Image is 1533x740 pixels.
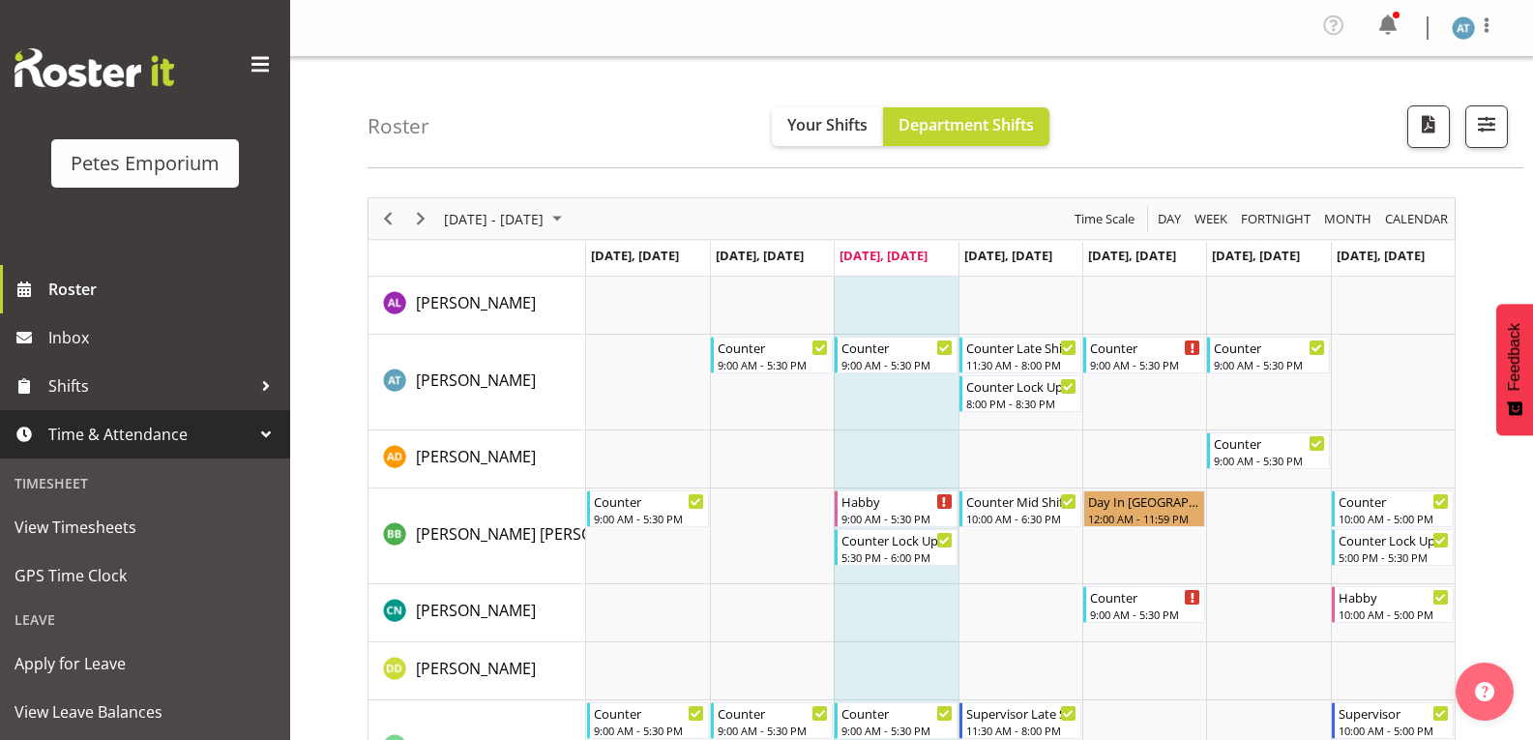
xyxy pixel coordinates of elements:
[1452,16,1475,40] img: alex-micheal-taniwha5364.jpg
[1192,207,1231,231] button: Timeline Week
[1207,432,1329,469] div: Amelia Denz"s event - Counter Begin From Saturday, August 30, 2025 at 9:00:00 AM GMT+12:00 Ends A...
[591,247,679,264] span: [DATE], [DATE]
[15,649,276,678] span: Apply for Leave
[718,723,828,738] div: 9:00 AM - 5:30 PM
[840,247,928,264] span: [DATE], [DATE]
[371,198,404,239] div: Previous
[416,658,536,679] span: [PERSON_NAME]
[594,511,704,526] div: 9:00 AM - 5:30 PM
[416,523,660,545] span: [PERSON_NAME] [PERSON_NAME]
[1339,491,1449,511] div: Counter
[841,338,952,357] div: Counter
[1332,490,1454,527] div: Beena Beena"s event - Counter Begin From Sunday, August 31, 2025 at 10:00:00 AM GMT+12:00 Ends At...
[835,529,957,566] div: Beena Beena"s event - Counter Lock Up Begin From Wednesday, August 27, 2025 at 5:30:00 PM GMT+12:...
[718,703,828,723] div: Counter
[5,688,285,736] a: View Leave Balances
[416,446,536,467] span: [PERSON_NAME]
[966,376,1076,396] div: Counter Lock Up
[1337,247,1425,264] span: [DATE], [DATE]
[416,522,660,546] a: [PERSON_NAME] [PERSON_NAME]
[369,277,586,335] td: Abigail Lane resource
[408,207,434,231] button: Next
[841,357,952,372] div: 9:00 AM - 5:30 PM
[711,337,833,373] div: Alex-Micheal Taniwha"s event - Counter Begin From Tuesday, August 26, 2025 at 9:00:00 AM GMT+12:0...
[594,491,704,511] div: Counter
[718,338,828,357] div: Counter
[1465,105,1508,148] button: Filter Shifts
[1238,207,1314,231] button: Fortnight
[416,292,536,313] span: [PERSON_NAME]
[1083,586,1205,623] div: Christine Neville"s event - Counter Begin From Friday, August 29, 2025 at 9:00:00 AM GMT+12:00 En...
[416,370,536,391] span: [PERSON_NAME]
[369,488,586,584] td: Beena Beena resource
[841,491,952,511] div: Habby
[594,703,704,723] div: Counter
[1207,337,1329,373] div: Alex-Micheal Taniwha"s event - Counter Begin From Saturday, August 30, 2025 at 9:00:00 AM GMT+12:...
[1339,723,1449,738] div: 10:00 AM - 5:00 PM
[1322,207,1373,231] span: Month
[416,657,536,680] a: [PERSON_NAME]
[1339,703,1449,723] div: Supervisor
[1090,357,1200,372] div: 9:00 AM - 5:30 PM
[1072,207,1138,231] button: Time Scale
[369,642,586,700] td: Danielle Donselaar resource
[1083,337,1205,373] div: Alex-Micheal Taniwha"s event - Counter Begin From Friday, August 29, 2025 at 9:00:00 AM GMT+12:00...
[1332,529,1454,566] div: Beena Beena"s event - Counter Lock Up Begin From Sunday, August 31, 2025 at 5:00:00 PM GMT+12:00 ...
[1339,549,1449,565] div: 5:00 PM - 5:30 PM
[369,430,586,488] td: Amelia Denz resource
[1156,207,1183,231] span: Day
[15,513,276,542] span: View Timesheets
[716,247,804,264] span: [DATE], [DATE]
[442,207,545,231] span: [DATE] - [DATE]
[5,551,285,600] a: GPS Time Clock
[966,338,1076,357] div: Counter Late Shift
[1088,511,1200,526] div: 12:00 AM - 11:59 PM
[416,599,536,622] a: [PERSON_NAME]
[835,337,957,373] div: Alex-Micheal Taniwha"s event - Counter Begin From Wednesday, August 27, 2025 at 9:00:00 AM GMT+12...
[1407,105,1450,148] button: Download a PDF of the roster according to the set date range.
[416,445,536,468] a: [PERSON_NAME]
[772,107,883,146] button: Your Shifts
[899,114,1034,135] span: Department Shifts
[375,207,401,231] button: Previous
[1339,530,1449,549] div: Counter Lock Up
[1090,587,1200,607] div: Counter
[966,703,1076,723] div: Supervisor Late Shift
[404,198,437,239] div: Next
[15,48,174,87] img: Rosterit website logo
[841,530,952,549] div: Counter Lock Up
[966,396,1076,411] div: 8:00 PM - 8:30 PM
[959,337,1081,373] div: Alex-Micheal Taniwha"s event - Counter Late Shift Begin From Thursday, August 28, 2025 at 11:30:0...
[1475,682,1494,701] img: help-xxl-2.png
[1083,490,1205,527] div: Beena Beena"s event - Day In Lieu Begin From Friday, August 29, 2025 at 12:00:00 AM GMT+12:00 End...
[416,291,536,314] a: [PERSON_NAME]
[368,115,429,137] h4: Roster
[48,275,280,304] span: Roster
[1088,491,1200,511] div: Day In [GEOGRAPHIC_DATA]
[48,371,251,400] span: Shifts
[718,357,828,372] div: 9:00 AM - 5:30 PM
[1214,453,1324,468] div: 9:00 AM - 5:30 PM
[369,335,586,430] td: Alex-Micheal Taniwha resource
[1239,207,1312,231] span: Fortnight
[966,357,1076,372] div: 11:30 AM - 8:00 PM
[48,323,280,352] span: Inbox
[835,490,957,527] div: Beena Beena"s event - Habby Begin From Wednesday, August 27, 2025 at 9:00:00 AM GMT+12:00 Ends At...
[835,702,957,739] div: David McAuley"s event - Counter Begin From Wednesday, August 27, 2025 at 9:00:00 AM GMT+12:00 End...
[71,149,220,178] div: Petes Emporium
[1193,207,1229,231] span: Week
[48,420,251,449] span: Time & Attendance
[787,114,868,135] span: Your Shifts
[1090,607,1200,622] div: 9:00 AM - 5:30 PM
[1073,207,1136,231] span: Time Scale
[959,375,1081,412] div: Alex-Micheal Taniwha"s event - Counter Lock Up Begin From Thursday, August 28, 2025 at 8:00:00 PM...
[1212,247,1300,264] span: [DATE], [DATE]
[1214,433,1324,453] div: Counter
[841,723,952,738] div: 9:00 AM - 5:30 PM
[1090,338,1200,357] div: Counter
[1088,247,1176,264] span: [DATE], [DATE]
[416,600,536,621] span: [PERSON_NAME]
[1321,207,1375,231] button: Timeline Month
[5,503,285,551] a: View Timesheets
[1339,511,1449,526] div: 10:00 AM - 5:00 PM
